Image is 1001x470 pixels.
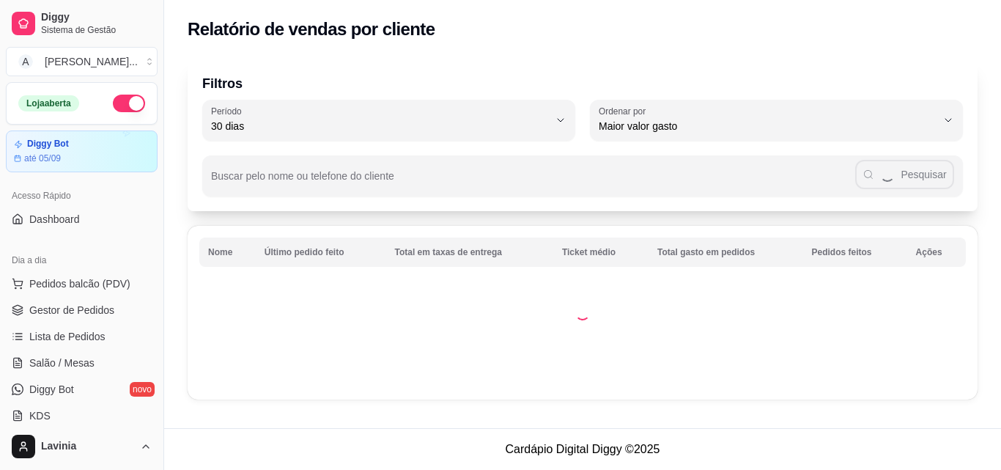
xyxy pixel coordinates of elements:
span: KDS [29,408,51,423]
span: Lista de Pedidos [29,329,106,344]
span: Diggy Bot [29,382,74,397]
span: Dashboard [29,212,80,227]
div: Loading [575,306,590,320]
article: até 05/09 [24,153,61,164]
span: Salão / Mesas [29,356,95,370]
a: Diggy Botnovo [6,378,158,401]
span: Gestor de Pedidos [29,303,114,317]
p: Filtros [202,73,963,94]
span: A [18,54,33,69]
div: Loja aberta [18,95,79,111]
span: Diggy [41,11,152,24]
a: Diggy Botaté 05/09 [6,131,158,172]
span: Maior valor gasto [599,119,937,133]
footer: Cardápio Digital Diggy © 2025 [164,428,1001,470]
button: Período30 dias [202,100,575,141]
a: KDS [6,404,158,427]
button: Ordenar porMaior valor gasto [590,100,963,141]
div: Dia a dia [6,249,158,272]
button: Pedidos balcão (PDV) [6,272,158,295]
span: 30 dias [211,119,549,133]
span: Lavinia [41,440,134,453]
button: Lavinia [6,429,158,464]
input: Buscar pelo nome ou telefone do cliente [211,175,855,189]
span: Pedidos balcão (PDV) [29,276,130,291]
div: Acesso Rápido [6,184,158,208]
label: Ordenar por [599,105,651,117]
span: Sistema de Gestão [41,24,152,36]
button: Select a team [6,47,158,76]
a: Dashboard [6,208,158,231]
a: Gestor de Pedidos [6,298,158,322]
h2: Relatório de vendas por cliente [188,18,435,41]
a: Lista de Pedidos [6,325,158,348]
div: [PERSON_NAME] ... [45,54,138,69]
label: Período [211,105,246,117]
a: DiggySistema de Gestão [6,6,158,41]
article: Diggy Bot [27,139,69,150]
button: Alterar Status [113,95,145,112]
a: Salão / Mesas [6,351,158,375]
